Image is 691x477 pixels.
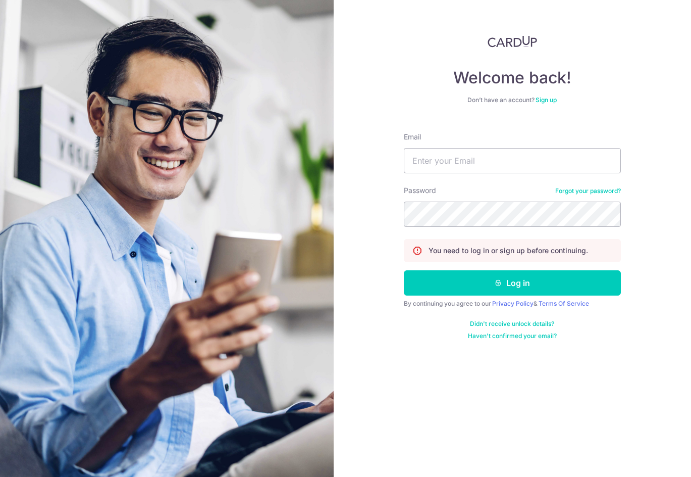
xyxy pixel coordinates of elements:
div: By continuing you agree to our & [404,300,621,308]
a: Forgot your password? [555,187,621,195]
label: Password [404,185,436,196]
label: Email [404,132,421,142]
p: You need to log in or sign up before continuing. [429,246,588,256]
img: CardUp Logo [488,35,537,47]
a: Sign up [536,96,557,104]
input: Enter your Email [404,148,621,173]
a: Didn't receive unlock details? [470,320,554,328]
a: Terms Of Service [539,300,589,307]
a: Haven't confirmed your email? [468,332,557,340]
a: Privacy Policy [492,300,534,307]
h4: Welcome back! [404,68,621,88]
div: Don’t have an account? [404,96,621,104]
button: Log in [404,270,621,296]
